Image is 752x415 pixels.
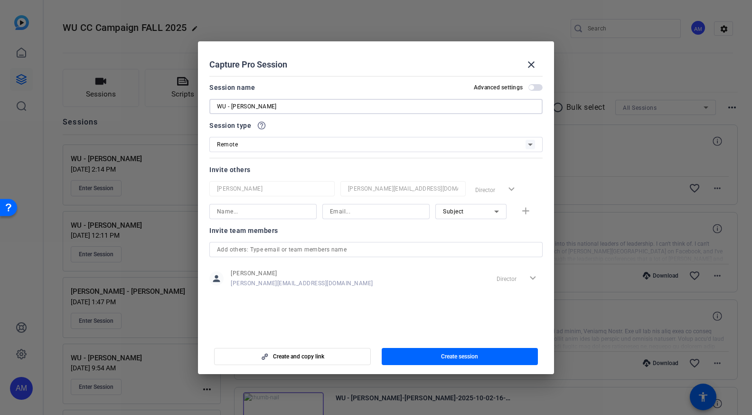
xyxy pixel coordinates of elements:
input: Email... [330,206,422,217]
mat-icon: person [209,271,224,286]
button: Create and copy link [214,348,371,365]
button: Create session [382,348,538,365]
div: Capture Pro Session [209,53,543,76]
input: Email... [348,183,458,194]
h2: Advanced settings [474,84,523,91]
input: Name... [217,183,327,194]
mat-icon: close [526,59,537,70]
mat-icon: help_outline [257,121,266,130]
input: Enter Session Name [217,101,535,112]
span: [PERSON_NAME] [231,270,373,277]
span: Create and copy link [273,353,324,360]
div: Invite others [209,164,543,175]
span: Remote [217,141,238,148]
span: Session type [209,120,251,131]
span: Subject [443,208,464,215]
span: [PERSON_NAME][EMAIL_ADDRESS][DOMAIN_NAME] [231,280,373,287]
span: Create session [441,353,478,360]
div: Session name [209,82,255,93]
div: Invite team members [209,225,543,236]
input: Name... [217,206,309,217]
input: Add others: Type email or team members name [217,244,535,255]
